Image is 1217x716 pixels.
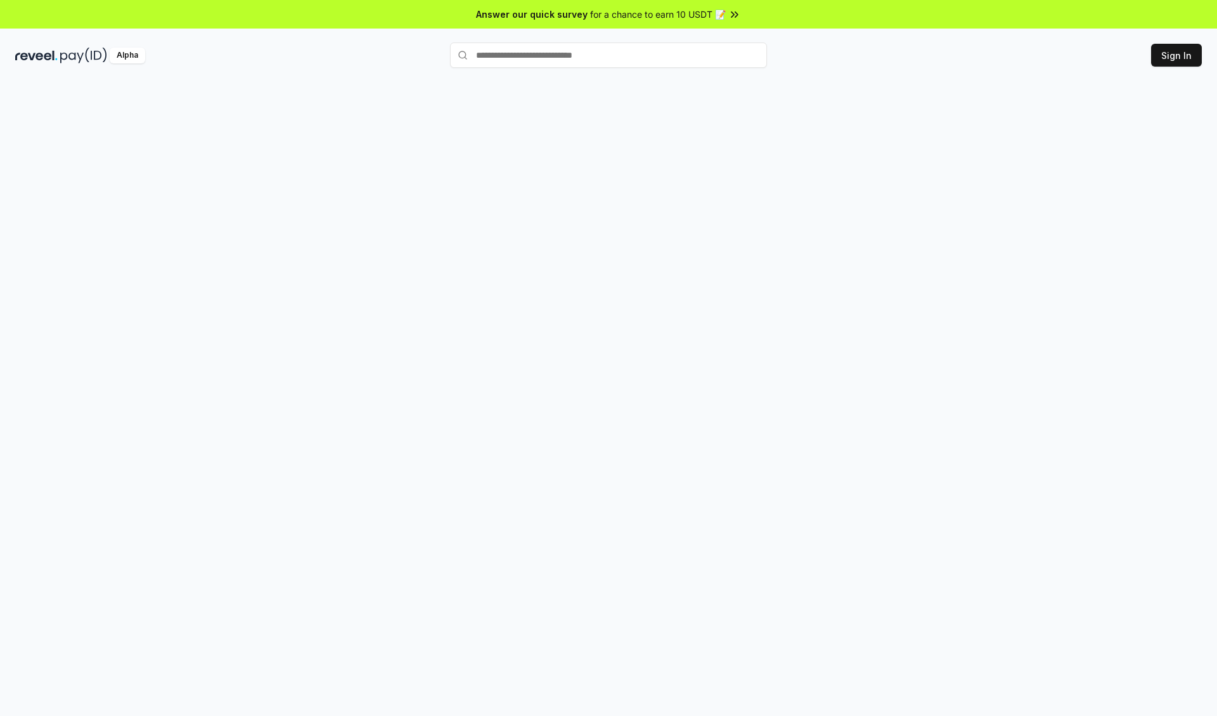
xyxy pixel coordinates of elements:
span: for a chance to earn 10 USDT 📝 [590,8,726,21]
img: reveel_dark [15,48,58,63]
div: Alpha [110,48,145,63]
span: Answer our quick survey [476,8,588,21]
button: Sign In [1151,44,1202,67]
img: pay_id [60,48,107,63]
